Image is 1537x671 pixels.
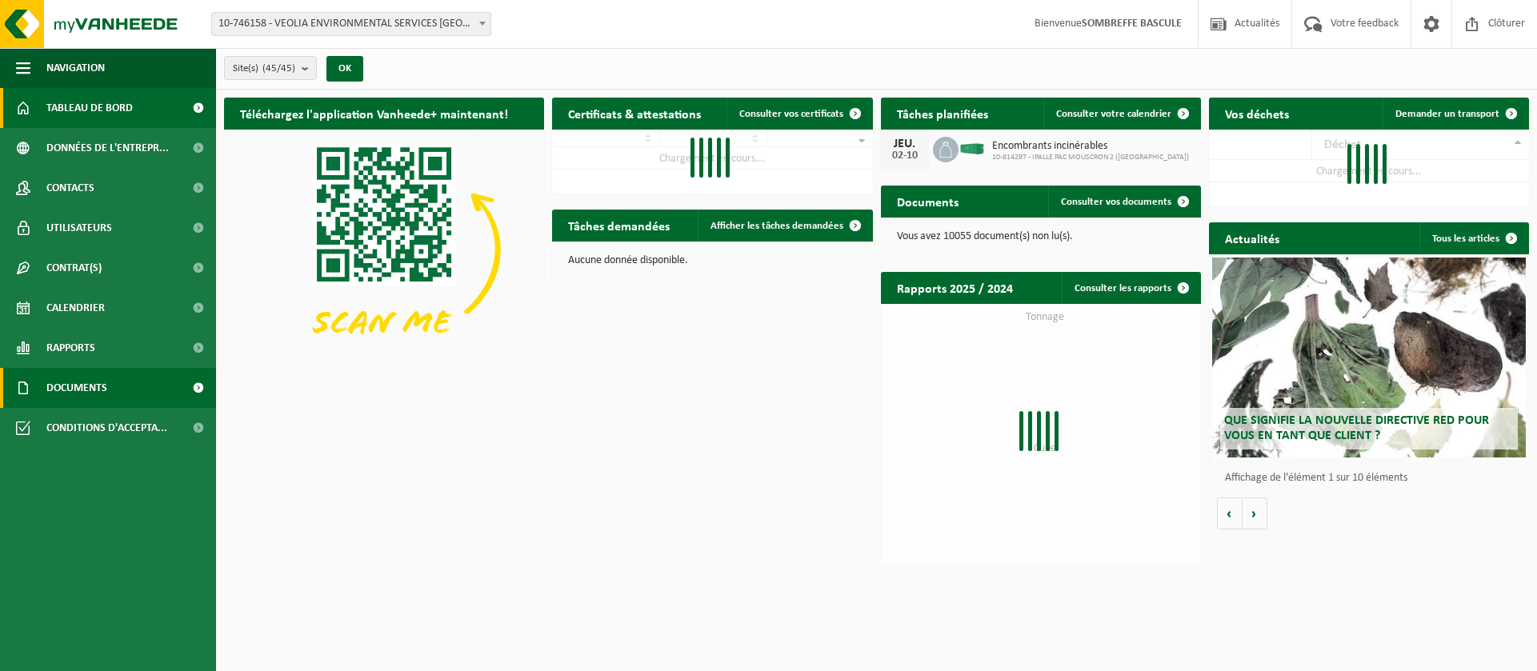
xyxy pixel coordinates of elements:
span: Afficher les tâches demandées [710,221,843,231]
button: Site(s)(45/45) [224,56,317,80]
span: Rapports [46,328,95,368]
h2: Téléchargez l'application Vanheede+ maintenant! [224,98,524,129]
button: Volgende [1243,497,1267,529]
p: Vous avez 10055 document(s) non lu(s). [897,231,1185,242]
span: Demander un transport [1395,109,1499,119]
a: Tous les articles [1419,222,1527,254]
span: Utilisateurs [46,208,112,248]
span: Que signifie la nouvelle directive RED pour vous en tant que client ? [1224,414,1489,442]
a: Afficher les tâches demandées [698,210,871,242]
a: Consulter vos certificats [726,98,871,130]
span: Contacts [46,168,94,208]
strong: SOMBREFFE BASCULE [1082,18,1182,30]
p: Affichage de l'élément 1 sur 10 éléments [1225,473,1521,484]
span: Conditions d'accepta... [46,408,167,448]
span: Calendrier [46,288,105,328]
a: Consulter votre calendrier [1043,98,1199,130]
span: Site(s) [233,57,295,81]
count: (45/45) [262,63,295,74]
a: Consulter vos documents [1048,186,1199,218]
span: Tableau de bord [46,88,133,128]
h2: Actualités [1209,222,1295,254]
img: Download de VHEPlus App [224,130,544,369]
h2: Tâches planifiées [881,98,1004,129]
span: 10-814297 - IPALLE PAC MOUSCRON 2 ([GEOGRAPHIC_DATA]) [992,153,1189,162]
div: 02-10 [889,150,921,162]
button: Vorige [1217,497,1243,529]
a: Demander un transport [1383,98,1527,130]
span: Consulter vos certificats [739,109,843,119]
span: 10-746158 - VEOLIA ENVIRONMENTAL SERVICES WALLONIE - GRÂCE-HOLLOGNE [212,13,490,35]
h2: Vos déchets [1209,98,1305,129]
button: OK [326,56,363,82]
a: Que signifie la nouvelle directive RED pour vous en tant que client ? [1212,258,1526,457]
h2: Tâches demandées [552,210,686,241]
span: Consulter vos documents [1061,197,1171,207]
span: Documents [46,368,107,408]
img: HK-XC-30-GN-00 [959,141,986,155]
p: Aucune donnée disponible. [568,255,856,266]
span: Contrat(s) [46,248,102,288]
span: Encombrants incinérables [992,140,1189,153]
a: Consulter les rapports [1062,272,1199,304]
h2: Documents [881,186,975,217]
span: 10-746158 - VEOLIA ENVIRONMENTAL SERVICES WALLONIE - GRÂCE-HOLLOGNE [211,12,491,36]
span: Données de l'entrepr... [46,128,169,168]
h2: Certificats & attestations [552,98,717,129]
span: Consulter votre calendrier [1056,109,1171,119]
div: JEU. [889,138,921,150]
h2: Rapports 2025 / 2024 [881,272,1029,303]
span: Navigation [46,48,105,88]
